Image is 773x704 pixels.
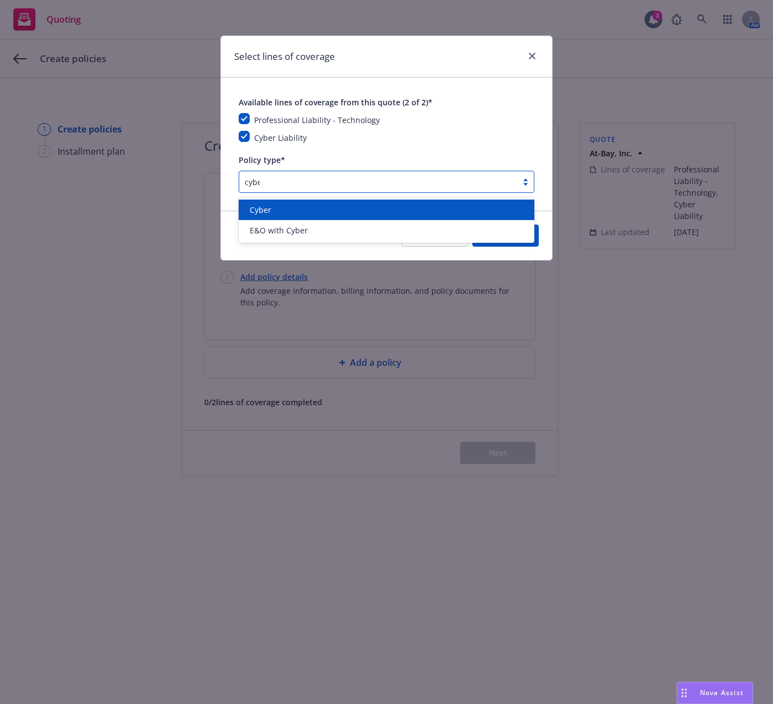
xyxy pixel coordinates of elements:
[250,204,271,216] span: Cyber
[525,49,539,63] a: close
[254,132,307,143] span: Cyber Liability
[677,682,753,704] button: Nova Assist
[239,155,285,165] span: Policy type*
[700,688,744,697] span: Nova Assist
[677,682,691,703] div: Drag to move
[254,115,380,125] span: Professional Liability - Technology
[239,97,432,108] span: Available lines of coverage from this quote (2 of 2)*
[234,49,335,64] h1: Select lines of coverage
[250,225,308,236] span: E&O with Cyber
